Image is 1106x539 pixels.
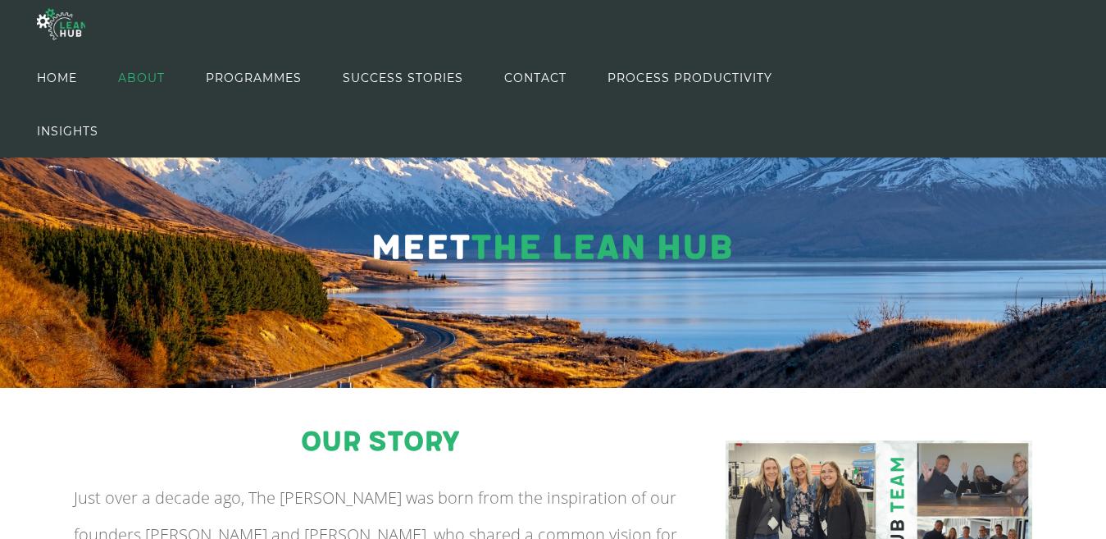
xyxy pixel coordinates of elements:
[343,51,463,104] a: SUCCESS STORIES
[37,51,867,158] nav: Main Menu
[37,94,98,168] span: INSIGHTS
[301,426,459,459] span: our story
[371,227,471,269] span: Meet
[37,51,77,104] a: HOME
[504,41,567,115] span: CONTACT
[608,41,772,115] span: PROCESS PRODUCTIVITY
[504,51,567,104] a: CONTACT
[343,41,463,115] span: SUCCESS STORIES
[37,104,98,158] a: INSIGHTS
[206,51,302,104] a: PROGRAMMES
[118,41,165,115] span: ABOUT
[206,41,302,115] span: PROGRAMMES
[37,41,77,115] span: HOME
[608,51,772,104] a: PROCESS PRODUCTIVITY
[471,227,732,269] span: The Lean Hub
[118,51,165,104] a: ABOUT
[37,2,84,47] img: The Lean Hub | Optimising productivity with Lean Logo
